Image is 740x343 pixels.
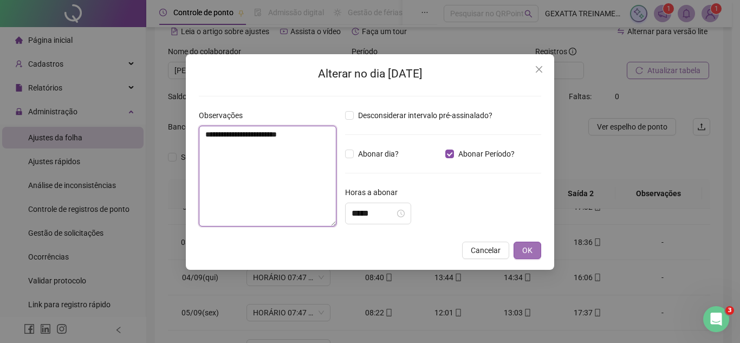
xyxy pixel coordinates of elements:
[535,65,543,74] span: close
[471,244,501,256] span: Cancelar
[462,242,509,259] button: Cancelar
[354,109,497,121] span: Desconsiderar intervalo pré-assinalado?
[514,242,541,259] button: OK
[725,306,734,315] span: 3
[522,244,533,256] span: OK
[703,306,729,332] iframe: Intercom live chat
[199,109,250,121] label: Observações
[354,148,403,160] span: Abonar dia?
[345,186,405,198] label: Horas a abonar
[454,148,519,160] span: Abonar Período?
[530,61,548,78] button: Close
[199,65,541,83] h2: Alterar no dia [DATE]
